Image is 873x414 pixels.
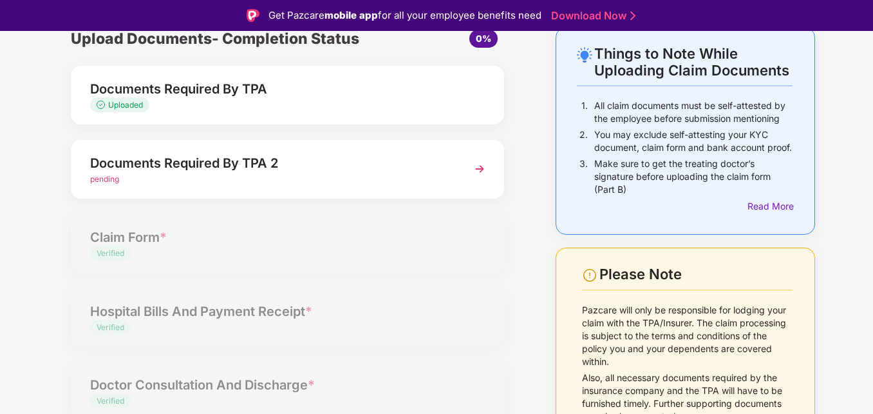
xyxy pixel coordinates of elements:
strong: mobile app [324,9,378,21]
p: You may exclude self-attesting your KYC document, claim form and bank account proof. [594,128,793,154]
a: Download Now [551,9,632,23]
img: svg+xml;base64,PHN2ZyB4bWxucz0iaHR0cDovL3d3dy53My5vcmcvMjAwMC9zdmciIHdpZHRoPSIyNC4wOTMiIGhlaWdodD... [577,47,592,63]
span: pending [90,174,119,184]
div: Get Pazcare for all your employee benefits need [268,8,541,23]
img: Stroke [630,9,635,23]
div: Things to Note While Uploading Claim Documents [594,45,793,79]
img: svg+xml;base64,PHN2ZyBpZD0iTmV4dCIgeG1sbnM9Imh0dHA6Ly93d3cudzMub3JnLzIwMDAvc3ZnIiB3aWR0aD0iMzYiIG... [468,157,491,181]
div: Documents Required By TPA [90,79,451,99]
div: Please Note [599,266,793,283]
div: Documents Required By TPA 2 [90,153,451,173]
p: Pazcare will only be responsible for lodging your claim with the TPA/Insurer. The claim processin... [582,304,793,368]
p: 3. [579,157,588,196]
span: 0% [476,33,491,44]
span: Uploaded [108,100,143,110]
img: Logo [247,9,259,22]
div: Upload Documents- Completion Status [71,27,359,50]
p: 1. [581,99,588,125]
p: All claim documents must be self-attested by the employee before submission mentioning [594,99,793,125]
img: svg+xml;base64,PHN2ZyB4bWxucz0iaHR0cDovL3d3dy53My5vcmcvMjAwMC9zdmciIHdpZHRoPSIxMy4zMzMiIGhlaWdodD... [97,101,108,109]
p: 2. [579,128,588,154]
p: Make sure to get the treating doctor’s signature before uploading the claim form (Part B) [594,157,793,196]
div: Read More [747,199,793,213]
img: svg+xml;base64,PHN2ZyBpZD0iV2FybmluZ18tXzI0eDI0IiBkYXRhLW5hbWU9Ildhcm5pbmcgLSAyNHgyNCIgeG1sbnM9Im... [582,268,597,283]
